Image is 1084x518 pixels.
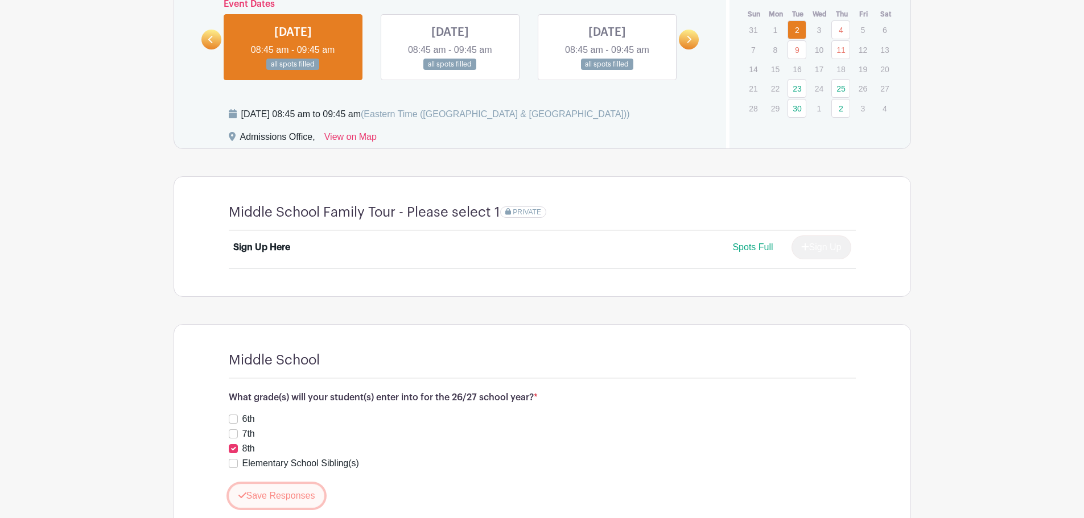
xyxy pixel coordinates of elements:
label: 7th [242,427,255,441]
p: 7 [744,41,762,59]
p: 29 [766,100,785,117]
label: 6th [242,412,255,426]
span: (Eastern Time ([GEOGRAPHIC_DATA] & [GEOGRAPHIC_DATA])) [361,109,630,119]
p: 20 [875,60,894,78]
p: 21 [744,80,762,97]
p: 4 [875,100,894,117]
th: Sun [743,9,765,20]
p: 1 [810,100,829,117]
p: 12 [854,41,872,59]
th: Mon [765,9,788,20]
div: Sign Up Here [233,241,290,254]
button: Save Responses [229,484,325,508]
div: Admissions Office, [240,130,315,148]
p: 31 [744,21,762,39]
th: Thu [831,9,853,20]
a: 4 [831,20,850,39]
p: 3 [854,100,872,117]
p: 16 [788,60,806,78]
span: PRIVATE [513,208,541,216]
p: 18 [831,60,850,78]
p: 8 [766,41,785,59]
span: Spots Full [732,242,773,252]
div: [DATE] 08:45 am to 09:45 am [241,107,630,121]
h4: Middle School [229,352,320,368]
p: 26 [854,80,872,97]
th: Tue [787,9,809,20]
p: 5 [854,21,872,39]
a: 30 [788,99,806,118]
a: 25 [831,79,850,98]
th: Fri [853,9,875,20]
p: 1 [766,21,785,39]
p: 6 [875,21,894,39]
h6: What grade(s) will your student(s) enter into for the 26/27 school year? [229,392,856,403]
h4: Middle School Family Tour - Please select 1 [229,204,500,221]
a: 11 [831,40,850,59]
p: 13 [875,41,894,59]
p: 24 [810,80,829,97]
p: 27 [875,80,894,97]
a: 2 [831,99,850,118]
p: 15 [766,60,785,78]
a: 9 [788,40,806,59]
p: 10 [810,41,829,59]
label: 8th [242,442,255,455]
th: Sat [875,9,897,20]
p: 28 [744,100,762,117]
label: Elementary School Sibling(s) [242,457,359,470]
a: View on Map [324,130,377,148]
p: 19 [854,60,872,78]
p: 3 [810,21,829,39]
p: 17 [810,60,829,78]
p: 22 [766,80,785,97]
th: Wed [809,9,831,20]
p: 14 [744,60,762,78]
a: 23 [788,79,806,98]
a: 2 [788,20,806,39]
